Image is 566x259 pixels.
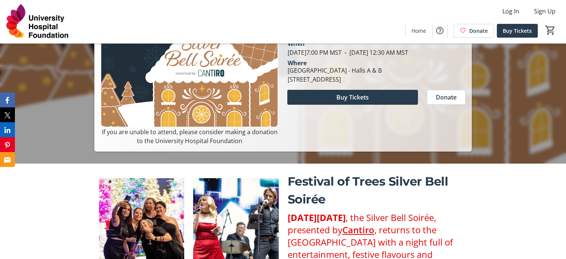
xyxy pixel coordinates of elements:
[287,48,341,57] span: [DATE] 7:00 PM MST
[497,24,538,38] a: Buy Tickets
[336,93,369,102] span: Buy Tickets
[288,211,346,224] strong: [DATE][DATE]
[288,173,467,208] p: Festival of Trees Silver Bell Soirée
[287,90,418,105] button: Buy Tickets
[534,7,556,16] span: Sign Up
[287,60,306,66] div: Where
[287,66,381,75] div: [GEOGRAPHIC_DATA] - Halls A & B
[454,24,494,38] a: Donate
[436,93,457,102] span: Donate
[469,27,488,35] span: Donate
[502,7,519,16] span: Log In
[406,24,432,38] a: Home
[496,5,525,17] button: Log In
[341,48,349,57] span: -
[341,48,408,57] span: [DATE] 12:30 AM MST
[4,3,71,40] img: University Hospital Foundation's Logo
[288,211,436,236] span: , the Silver Bell Soirée, presented by
[412,27,426,35] span: Home
[342,224,374,236] a: Cantiro
[100,127,278,145] p: If you are unable to attend, please consider making a donation to the University Hospital Foundation
[287,75,381,84] div: [STREET_ADDRESS]
[427,90,466,105] button: Donate
[100,27,278,127] img: Campaign CTA Media Photo
[503,27,532,35] span: Buy Tickets
[287,39,304,48] div: When
[528,5,562,17] button: Sign Up
[432,23,447,38] button: Help
[544,23,557,37] button: Cart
